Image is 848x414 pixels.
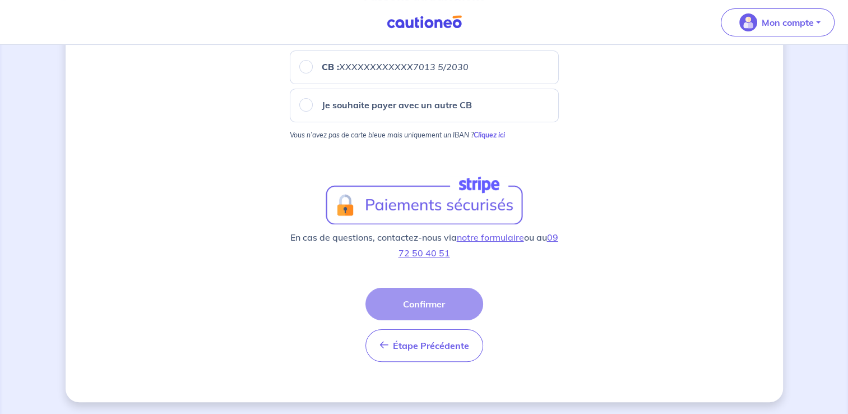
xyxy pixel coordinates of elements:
[322,61,469,72] strong: CB :
[325,175,523,225] a: logo-stripe
[290,229,559,261] p: En cas de questions, contactez-nous via ou au
[339,61,469,72] em: XXXXXXXXXXXX7013 5/2030
[322,98,472,112] p: Je souhaite payer avec un autre CB
[721,8,835,36] button: illu_account_valid_menu.svgMon compte
[382,15,466,29] img: Cautioneo
[365,329,483,362] button: Étape Précédente
[474,131,505,139] strong: Cliquez ici
[290,131,559,148] p: Vous n’avez pas de carte bleue mais uniquement un IBAN ?
[739,13,757,31] img: illu_account_valid_menu.svg
[457,232,524,243] a: notre formulaire
[326,176,523,224] img: logo-stripe
[762,16,814,29] p: Mon compte
[393,340,469,351] span: Étape Précédente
